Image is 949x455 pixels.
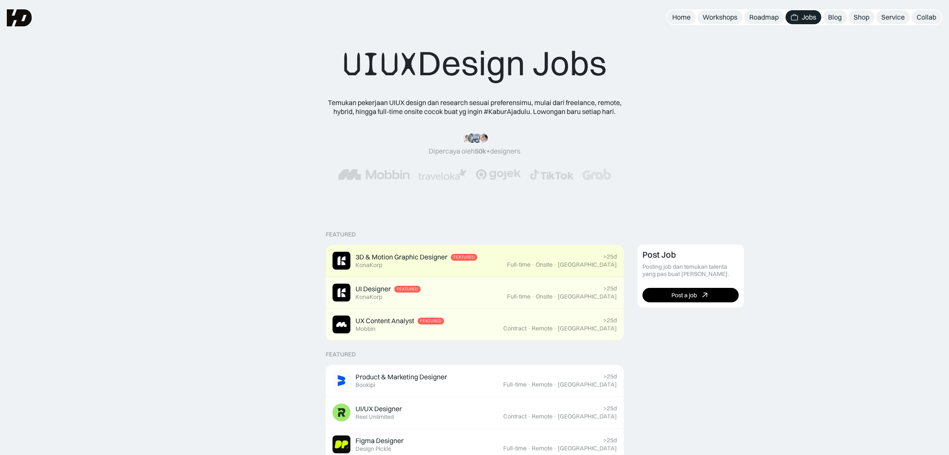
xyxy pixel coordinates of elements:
div: · [531,261,535,268]
div: >25d [603,437,617,444]
span: UIUX [343,44,418,85]
a: Blog [823,10,847,24]
div: Full-time [503,445,527,452]
div: Design Jobs [343,43,607,85]
div: Blog [828,13,842,22]
div: Roadmap [749,13,779,22]
div: [GEOGRAPHIC_DATA] [558,293,617,300]
div: Contract [503,413,527,420]
div: >25d [603,317,617,324]
div: [GEOGRAPHIC_DATA] [558,325,617,332]
div: >25d [603,253,617,260]
div: [GEOGRAPHIC_DATA] [558,445,617,452]
div: [GEOGRAPHIC_DATA] [558,381,617,388]
div: Featured [397,287,418,292]
div: Onsite [536,293,553,300]
div: Post a job [671,292,697,299]
div: Remote [532,325,553,332]
div: · [553,381,557,388]
div: KonaKorp [356,262,382,269]
img: Job Image [333,316,350,333]
div: · [553,293,557,300]
div: Full-time [507,261,530,268]
div: · [528,381,531,388]
div: Full-time [503,381,527,388]
div: KonaKorp [356,293,382,301]
div: Dipercaya oleh designers [429,147,520,156]
div: Figma Designer [356,436,404,445]
div: UX Content Analyst [356,316,414,325]
a: Shop [849,10,874,24]
a: Job ImageUI DesignerFeaturedKonaKorp>25dFull-time·Onsite·[GEOGRAPHIC_DATA] [326,277,624,309]
div: Temukan pekerjaan UIUX design dan research sesuai preferensimu, mulai dari freelance, remote, hyb... [321,98,628,116]
div: Jobs [802,13,816,22]
div: Featured [326,351,356,358]
div: Service [881,13,905,22]
div: · [531,293,535,300]
div: Posting job dan temukan talenta yang pas buat [PERSON_NAME]. [642,263,739,278]
div: >25d [603,285,617,292]
div: Post Job [642,250,676,260]
div: >25d [603,405,617,412]
div: [GEOGRAPHIC_DATA] [558,413,617,420]
div: Remote [532,445,553,452]
div: Mobbin [356,325,376,333]
div: · [528,445,531,452]
div: · [553,445,557,452]
a: Workshops [697,10,743,24]
div: · [553,261,557,268]
div: [GEOGRAPHIC_DATA] [558,261,617,268]
a: Jobs [786,10,821,24]
a: Job ImageProduct & Marketing DesignerBookipi>25dFull-time·Remote·[GEOGRAPHIC_DATA] [326,365,624,397]
div: Full-time [507,293,530,300]
div: · [553,325,557,332]
div: · [528,325,531,332]
span: 50k+ [475,147,490,155]
div: Home [672,13,691,22]
div: 3D & Motion Graphic Designer [356,253,447,262]
div: Remote [532,413,553,420]
div: UI/UX Designer [356,404,402,413]
div: Product & Marketing Designer [356,373,447,381]
a: Job ImageUI/UX DesignerReel Unlimited>25dContract·Remote·[GEOGRAPHIC_DATA] [326,397,624,429]
img: Job Image [333,252,350,270]
div: Onsite [536,261,553,268]
a: Job ImageUX Content AnalystFeaturedMobbin>25dContract·Remote·[GEOGRAPHIC_DATA] [326,309,624,341]
div: Workshops [702,13,737,22]
img: Job Image [333,404,350,421]
div: Bookipi [356,381,375,389]
div: Design Pickle [356,445,391,452]
div: Contract [503,325,527,332]
div: · [553,413,557,420]
div: Remote [532,381,553,388]
a: Job Image3D & Motion Graphic DesignerFeaturedKonaKorp>25dFull-time·Onsite·[GEOGRAPHIC_DATA] [326,245,624,277]
div: Featured [420,318,442,324]
div: Featured [326,231,356,238]
div: UI Designer [356,284,391,293]
div: >25d [603,373,617,380]
a: Post a job [642,288,739,302]
img: Job Image [333,284,350,301]
div: · [528,413,531,420]
a: Home [667,10,696,24]
a: Collab [912,10,941,24]
img: Job Image [333,372,350,390]
div: Featured [453,255,475,260]
div: Reel Unlimited [356,413,394,421]
img: Job Image [333,435,350,453]
a: Service [876,10,910,24]
div: Collab [917,13,936,22]
div: Shop [854,13,869,22]
a: Roadmap [744,10,784,24]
